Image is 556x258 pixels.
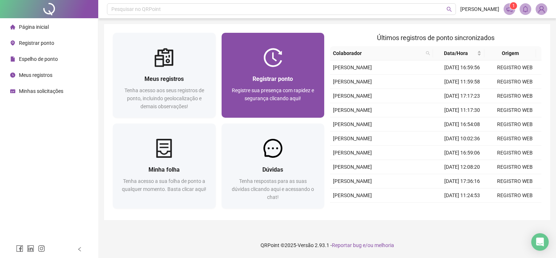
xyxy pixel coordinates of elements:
[148,166,180,173] span: Minha folha
[19,24,49,30] span: Página inicial
[19,72,52,78] span: Meus registros
[489,203,541,217] td: REGISTRO WEB
[489,132,541,146] td: REGISTRO WEB
[489,174,541,188] td: REGISTRO WEB
[531,233,549,251] div: Open Intercom Messenger
[489,188,541,203] td: REGISTRO WEB
[222,124,325,208] a: DúvidasTenha respostas para as suas dúvidas clicando aqui e acessando o chat!
[377,34,495,42] span: Últimos registros de ponto sincronizados
[333,150,372,156] span: [PERSON_NAME]
[436,103,489,117] td: [DATE] 11:17:30
[489,117,541,132] td: REGISTRO WEB
[19,40,54,46] span: Registrar ponto
[19,56,58,62] span: Espelho de ponto
[113,124,216,208] a: Minha folhaTenha acesso a sua folha de ponto a qualquer momento. Basta clicar aqui!
[333,164,372,170] span: [PERSON_NAME]
[27,245,34,252] span: linkedin
[333,136,372,141] span: [PERSON_NAME]
[436,60,489,75] td: [DATE] 16:59:56
[232,178,314,200] span: Tenha respostas para as suas dúvidas clicando aqui e acessando o chat!
[436,49,476,57] span: Data/Hora
[436,132,489,146] td: [DATE] 10:02:36
[436,146,489,160] td: [DATE] 16:59:06
[124,87,204,109] span: Tenha acesso aos seus registros de ponto, incluindo geolocalização e demais observações!
[333,192,372,198] span: [PERSON_NAME]
[333,64,372,70] span: [PERSON_NAME]
[38,245,45,252] span: instagram
[333,107,372,113] span: [PERSON_NAME]
[522,6,529,12] span: bell
[122,178,206,192] span: Tenha acesso a sua folha de ponto a qualquer momento. Basta clicar aqui!
[10,56,15,62] span: file
[436,160,489,174] td: [DATE] 12:08:20
[333,93,372,99] span: [PERSON_NAME]
[436,174,489,188] td: [DATE] 17:36:16
[460,5,499,13] span: [PERSON_NAME]
[489,103,541,117] td: REGISTRO WEB
[333,178,372,184] span: [PERSON_NAME]
[262,166,283,173] span: Dúvidas
[489,160,541,174] td: REGISTRO WEB
[144,75,184,82] span: Meus registros
[512,3,515,8] span: 1
[333,79,372,85] span: [PERSON_NAME]
[16,245,23,252] span: facebook
[10,24,15,30] span: home
[489,89,541,103] td: REGISTRO WEB
[298,242,314,248] span: Versão
[113,33,216,118] a: Meus registrosTenha acesso aos seus registros de ponto, incluindo geolocalização e demais observa...
[77,247,82,252] span: left
[536,4,547,15] img: 86365
[436,188,489,203] td: [DATE] 11:24:53
[424,48,432,59] span: search
[433,46,484,60] th: Data/Hora
[333,49,423,57] span: Colaborador
[489,146,541,160] td: REGISTRO WEB
[436,89,489,103] td: [DATE] 17:17:23
[232,87,314,101] span: Registre sua presença com rapidez e segurança clicando aqui!
[489,60,541,75] td: REGISTRO WEB
[510,2,517,9] sup: 1
[333,121,372,127] span: [PERSON_NAME]
[489,75,541,89] td: REGISTRO WEB
[436,203,489,217] td: [DATE] 16:48:28
[253,75,293,82] span: Registrar ponto
[10,89,15,94] span: schedule
[10,73,15,78] span: clock-circle
[426,51,430,55] span: search
[10,40,15,46] span: environment
[446,7,452,12] span: search
[98,232,556,258] footer: QRPoint © 2025 - 2.93.1 -
[332,242,394,248] span: Reportar bug e/ou melhoria
[484,46,536,60] th: Origem
[506,6,513,12] span: notification
[436,75,489,89] td: [DATE] 11:59:58
[222,33,325,118] a: Registrar pontoRegistre sua presença com rapidez e segurança clicando aqui!
[436,117,489,132] td: [DATE] 16:54:08
[19,88,63,94] span: Minhas solicitações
